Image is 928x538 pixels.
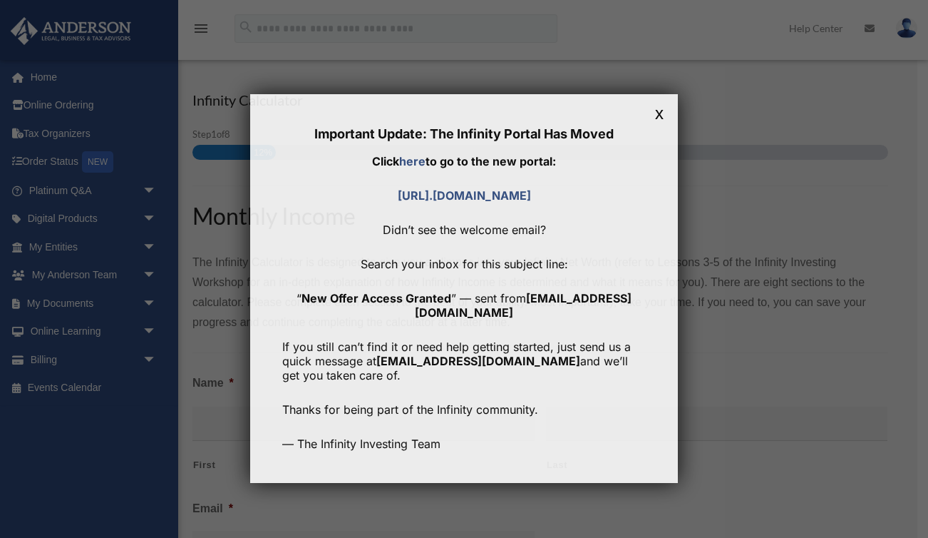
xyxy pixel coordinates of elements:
[282,126,646,141] div: Important Update: The Infinity Portal Has Moved
[282,340,646,382] p: If you still can’t find it or need help getting started, just send us a quick message at and we’l...
[282,291,646,320] p: “ ” — sent from
[282,402,646,417] p: Thanks for being part of the Infinity community.
[398,188,531,203] strong: [URL]. [DOMAIN_NAME]
[282,223,646,237] p: Didn’t see the welcome email?
[376,354,580,368] strong: [EMAIL_ADDRESS][DOMAIN_NAME]
[650,103,669,122] button: Close
[398,188,531,203] a: [URL].[DOMAIN_NAME]
[415,291,631,320] strong: [EMAIL_ADDRESS][DOMAIN_NAME]
[399,154,426,168] a: here
[301,291,451,305] strong: New Offer Access Granted
[282,437,646,451] p: — The Infinity Investing Team
[282,257,646,271] p: Search your inbox for this subject line:
[372,154,556,168] strong: Click to go to the new portal:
